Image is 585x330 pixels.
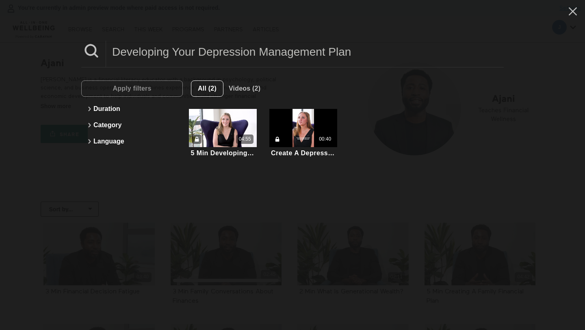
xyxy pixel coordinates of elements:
button: Duration [85,101,179,117]
button: All (2) [191,80,223,97]
div: Create A Depression Management Plan (Highlight) [271,149,336,157]
button: Category [85,117,179,133]
div: 04:55 [239,136,251,143]
a: Create A Depression Management Plan (Highlight)00:40Create A Depression Management Plan (Highlight) [269,109,337,158]
div: 00:40 [319,136,331,143]
div: 5 Min Developing Your Depression Management Plan [191,149,255,157]
span: Videos (2) [229,85,260,92]
input: Search [106,41,504,63]
button: Language [85,133,179,150]
span: All (2) [198,85,217,92]
a: 5 Min Developing Your Depression Management Plan04:555 Min Developing Your Depression Management ... [189,109,257,158]
button: Videos (2) [223,80,266,97]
